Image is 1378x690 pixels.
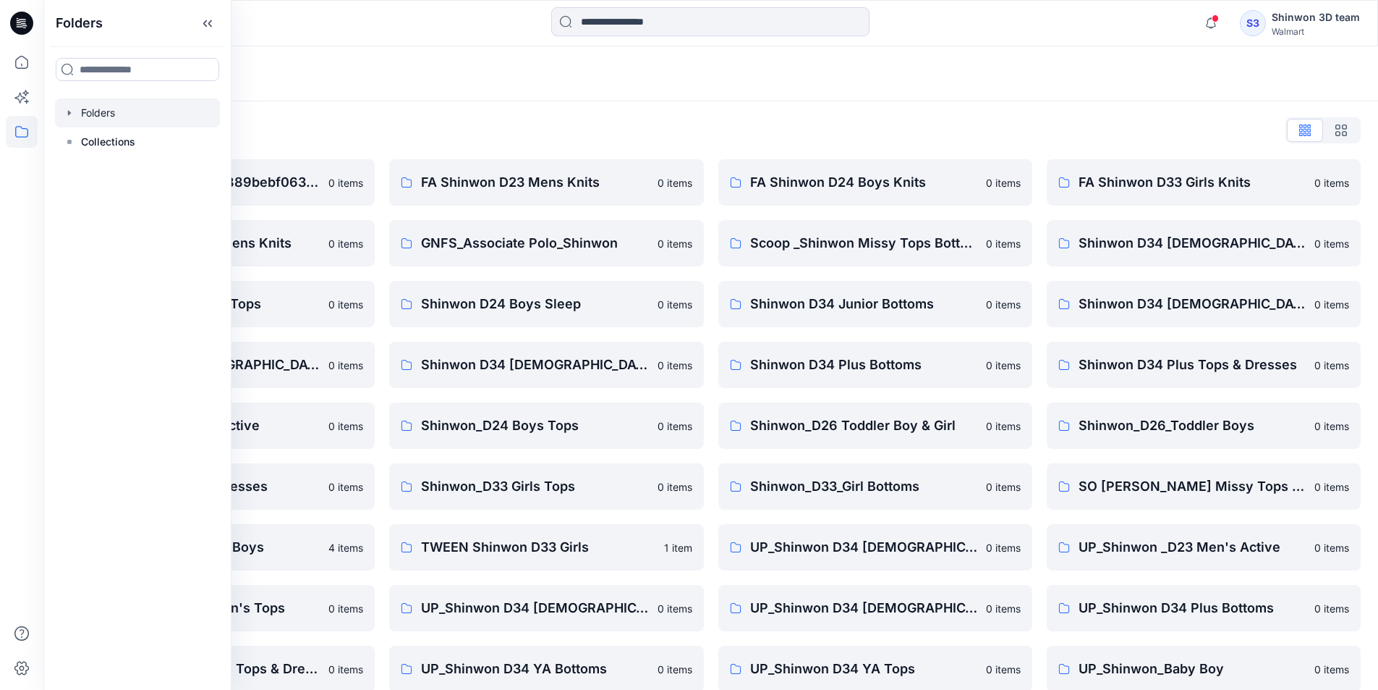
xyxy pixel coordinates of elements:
[389,524,703,571] a: TWEEN Shinwon D33 Girls1 item
[1047,220,1361,266] a: Shinwon D34 [DEMOGRAPHIC_DATA] Knit Tops0 items
[986,175,1021,190] p: 0 items
[750,598,977,618] p: UP_Shinwon D34 [DEMOGRAPHIC_DATA] Dresses
[986,662,1021,677] p: 0 items
[421,659,648,679] p: UP_Shinwon D34 YA Bottoms
[986,601,1021,616] p: 0 items
[421,172,648,193] p: FA Shinwon D23 Mens Knits
[1047,159,1361,206] a: FA Shinwon D33 Girls Knits0 items
[986,297,1021,312] p: 0 items
[328,418,363,434] p: 0 items
[658,236,692,251] p: 0 items
[328,662,363,677] p: 0 items
[1079,172,1306,193] p: FA Shinwon D33 Girls Knits
[1047,463,1361,510] a: SO [PERSON_NAME] Missy Tops Bottom Dress0 items
[750,416,977,436] p: Shinwon_D26 Toddler Boy & Girl
[1047,585,1361,631] a: UP_Shinwon D34 Plus Bottoms0 items
[1314,175,1349,190] p: 0 items
[1047,403,1361,449] a: Shinwon_D26_Toddler Boys0 items
[421,294,648,314] p: Shinwon D24 Boys Sleep
[658,479,692,495] p: 0 items
[1314,236,1349,251] p: 0 items
[750,233,977,253] p: Scoop _Shinwon Missy Tops Bottoms Dress
[1240,10,1266,36] div: S3
[718,281,1032,327] a: Shinwon D34 Junior Bottoms0 items
[718,342,1032,388] a: Shinwon D34 Plus Bottoms0 items
[1047,342,1361,388] a: Shinwon D34 Plus Tops & Dresses0 items
[81,133,135,151] p: Collections
[718,463,1032,510] a: Shinwon_D33_Girl Bottoms0 items
[1079,659,1306,679] p: UP_Shinwon_Baby Boy
[421,598,648,618] p: UP_Shinwon D34 [DEMOGRAPHIC_DATA] Bottoms
[986,479,1021,495] p: 0 items
[421,355,648,375] p: Shinwon D34 [DEMOGRAPHIC_DATA] Dresses
[1314,358,1349,373] p: 0 items
[1079,537,1306,558] p: UP_Shinwon _D23 Men's Active
[389,342,703,388] a: Shinwon D34 [DEMOGRAPHIC_DATA] Dresses0 items
[1079,476,1306,497] p: SO [PERSON_NAME] Missy Tops Bottom Dress
[389,220,703,266] a: GNFS_Associate Polo_Shinwon0 items
[1079,416,1306,436] p: Shinwon_D26_Toddler Boys
[421,476,648,497] p: Shinwon_D33 Girls Tops
[389,463,703,510] a: Shinwon_D33 Girls Tops0 items
[389,585,703,631] a: UP_Shinwon D34 [DEMOGRAPHIC_DATA] Bottoms0 items
[421,233,648,253] p: GNFS_Associate Polo_Shinwon
[1272,26,1360,37] div: Walmart
[1314,297,1349,312] p: 0 items
[328,601,363,616] p: 0 items
[986,236,1021,251] p: 0 items
[328,479,363,495] p: 0 items
[1079,598,1306,618] p: UP_Shinwon D34 Plus Bottoms
[389,281,703,327] a: Shinwon D24 Boys Sleep0 items
[658,297,692,312] p: 0 items
[718,220,1032,266] a: Scoop _Shinwon Missy Tops Bottoms Dress0 items
[750,172,977,193] p: FA Shinwon D24 Boys Knits
[1314,662,1349,677] p: 0 items
[328,358,363,373] p: 0 items
[1314,479,1349,495] p: 0 items
[986,418,1021,434] p: 0 items
[718,524,1032,571] a: UP_Shinwon D34 [DEMOGRAPHIC_DATA] Knit Tops0 items
[1079,294,1306,314] p: Shinwon D34 [DEMOGRAPHIC_DATA] Active
[1047,524,1361,571] a: UP_Shinwon _D23 Men's Active0 items
[718,403,1032,449] a: Shinwon_D26 Toddler Boy & Girl0 items
[658,662,692,677] p: 0 items
[328,236,363,251] p: 0 items
[658,601,692,616] p: 0 items
[658,358,692,373] p: 0 items
[750,659,977,679] p: UP_Shinwon D34 YA Tops
[750,294,977,314] p: Shinwon D34 Junior Bottoms
[1314,540,1349,555] p: 0 items
[1314,418,1349,434] p: 0 items
[718,159,1032,206] a: FA Shinwon D24 Boys Knits0 items
[658,175,692,190] p: 0 items
[986,540,1021,555] p: 0 items
[718,585,1032,631] a: UP_Shinwon D34 [DEMOGRAPHIC_DATA] Dresses0 items
[389,403,703,449] a: Shinwon_D24 Boys Tops0 items
[421,416,648,436] p: Shinwon_D24 Boys Tops
[328,540,363,555] p: 4 items
[750,537,977,558] p: UP_Shinwon D34 [DEMOGRAPHIC_DATA] Knit Tops
[986,358,1021,373] p: 0 items
[658,418,692,434] p: 0 items
[421,537,655,558] p: TWEEN Shinwon D33 Girls
[328,297,363,312] p: 0 items
[1047,281,1361,327] a: Shinwon D34 [DEMOGRAPHIC_DATA] Active0 items
[1314,601,1349,616] p: 0 items
[1079,233,1306,253] p: Shinwon D34 [DEMOGRAPHIC_DATA] Knit Tops
[750,476,977,497] p: Shinwon_D33_Girl Bottoms
[1272,9,1360,26] div: Shinwon 3D team
[664,540,692,555] p: 1 item
[750,355,977,375] p: Shinwon D34 Plus Bottoms
[328,175,363,190] p: 0 items
[1079,355,1306,375] p: Shinwon D34 Plus Tops & Dresses
[389,159,703,206] a: FA Shinwon D23 Mens Knits0 items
